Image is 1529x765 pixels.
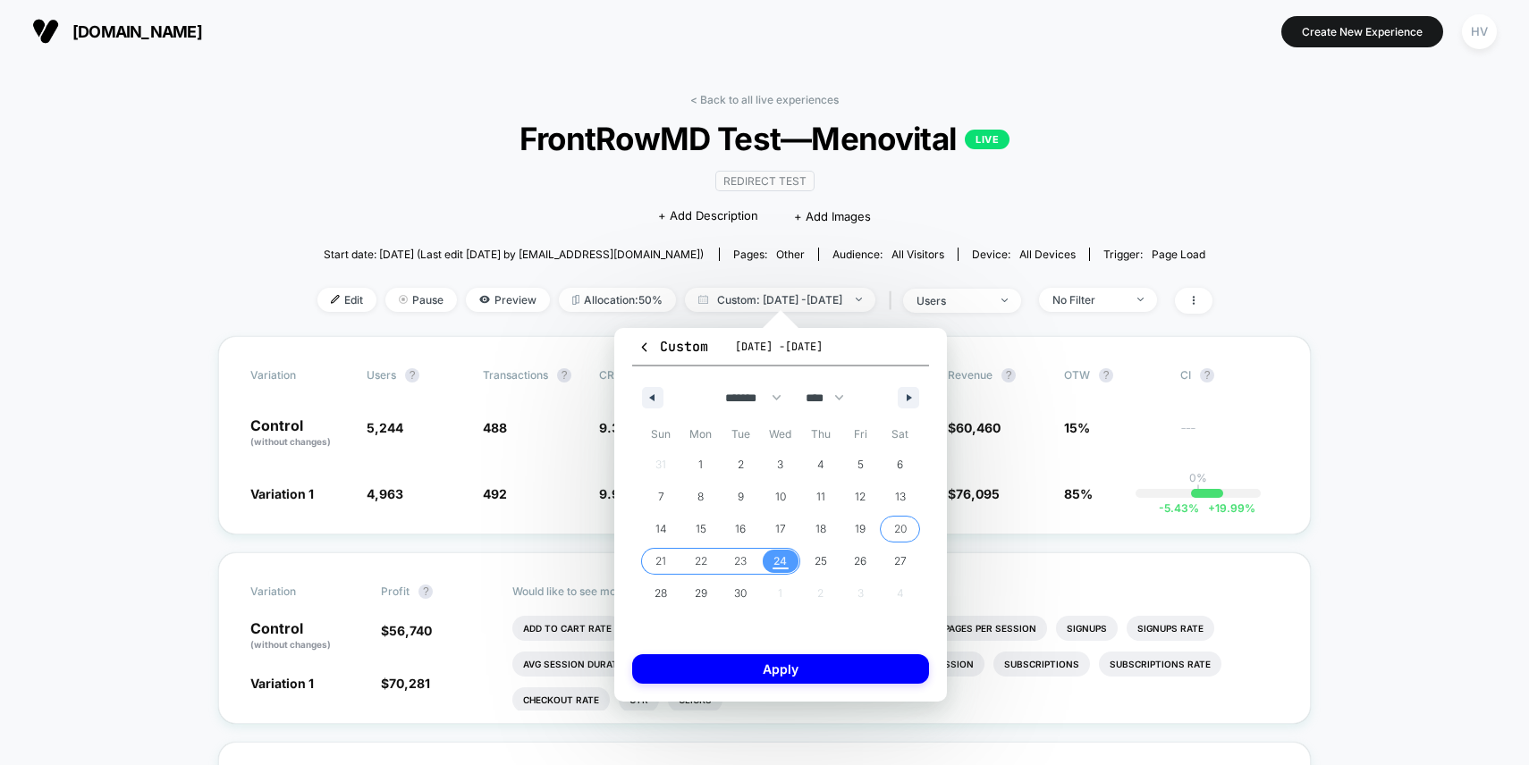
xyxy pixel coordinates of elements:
[880,481,920,513] button: 13
[855,481,866,513] span: 12
[698,449,703,481] span: 1
[761,513,801,545] button: 17
[381,584,410,598] span: Profit
[695,577,707,609] span: 29
[894,545,907,577] span: 27
[1099,652,1221,677] li: Subscriptions Rate
[1019,248,1076,261] span: all devices
[681,513,722,545] button: 15
[1196,484,1200,498] p: |
[734,545,747,577] span: 23
[776,248,805,261] span: other
[815,513,826,545] span: 18
[721,481,761,513] button: 9
[832,248,944,261] div: Audience:
[1180,368,1279,382] span: CI
[250,584,349,599] span: Variation
[1064,486,1093,501] span: 85%
[880,420,920,449] span: Sat
[816,481,825,513] span: 11
[483,420,507,435] span: 488
[681,481,722,513] button: 8
[1137,298,1144,301] img: end
[891,248,944,261] span: All Visitors
[735,513,746,545] span: 16
[681,449,722,481] button: 1
[250,486,314,501] span: Variation 1
[993,652,1090,677] li: Subscriptions
[331,295,340,304] img: edit
[690,93,839,106] a: < Back to all live experiences
[856,298,862,301] img: end
[512,616,622,641] li: Add To Cart Rate
[733,248,805,261] div: Pages:
[880,545,920,577] button: 27
[1127,616,1214,641] li: Signups Rate
[1462,14,1497,49] div: HV
[572,295,579,305] img: rebalance
[815,545,827,577] span: 25
[641,513,681,545] button: 14
[1208,501,1215,515] span: +
[721,449,761,481] button: 2
[775,481,786,513] span: 10
[761,545,801,577] button: 24
[658,207,758,225] span: + Add Description
[1064,368,1162,382] span: OTW
[695,545,707,577] span: 22
[948,420,1001,435] span: $
[895,481,906,513] span: 13
[389,623,432,638] span: 56,740
[800,513,841,545] button: 18
[381,623,432,638] span: $
[632,654,929,684] button: Apply
[965,130,1009,149] p: LIVE
[775,513,786,545] span: 17
[800,420,841,449] span: Thu
[1052,293,1124,307] div: No Filter
[1056,616,1118,641] li: Signups
[32,18,59,45] img: Visually logo
[1281,16,1443,47] button: Create New Experience
[27,17,207,46] button: [DOMAIN_NAME]
[735,340,823,354] span: [DATE] - [DATE]
[857,449,864,481] span: 5
[698,295,708,304] img: calendar
[658,481,664,513] span: 7
[641,577,681,609] button: 28
[855,513,866,545] span: 19
[250,436,331,447] span: (without changes)
[389,676,430,691] span: 70,281
[734,577,747,609] span: 30
[250,368,349,382] span: Variation
[1200,368,1214,382] button: ?
[794,209,871,223] span: + Add Images
[1099,368,1113,382] button: ?
[956,420,1001,435] span: 60,460
[1103,248,1205,261] div: Trigger:
[777,449,783,481] span: 3
[721,420,761,449] span: Tue
[884,288,903,314] span: |
[917,294,988,307] div: users
[800,449,841,481] button: 4
[681,545,722,577] button: 22
[948,486,1000,501] span: $
[641,481,681,513] button: 7
[721,545,761,577] button: 23
[894,513,907,545] span: 20
[817,449,824,481] span: 4
[250,418,349,449] p: Control
[933,616,1047,641] li: Pages Per Session
[841,513,881,545] button: 19
[685,288,875,312] span: Custom: [DATE] - [DATE]
[956,486,1000,501] span: 76,095
[1152,248,1205,261] span: Page Load
[1180,423,1279,449] span: ---
[655,513,667,545] span: 14
[72,22,202,41] span: [DOMAIN_NAME]
[512,687,610,712] li: Checkout Rate
[880,513,920,545] button: 20
[681,577,722,609] button: 29
[738,481,744,513] span: 9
